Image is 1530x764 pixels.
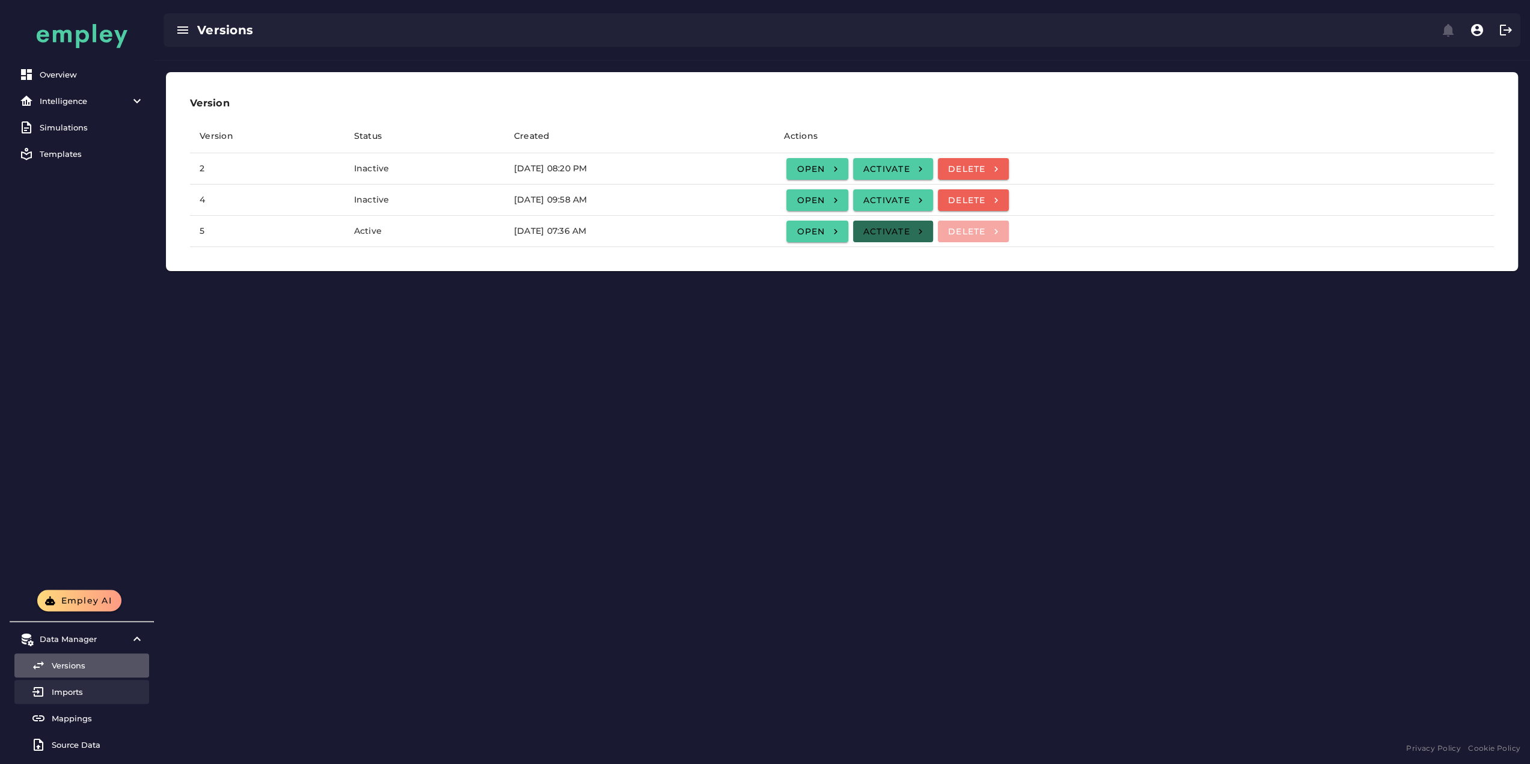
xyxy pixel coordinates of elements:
span: Open [796,195,838,206]
button: Empley AI [37,590,121,611]
a: Source Data [14,733,149,757]
a: Open [786,189,848,211]
a: Templates [14,142,149,166]
div: Versions [197,22,816,38]
div: Versions [52,661,144,670]
td: 5 [190,216,344,247]
span: Open [796,163,838,174]
div: Mappings [52,714,144,723]
div: Overview [40,70,144,79]
div: Templates [40,149,144,159]
a: Overview [14,63,149,87]
td: [DATE] 09:58 AM [504,185,775,216]
div: Simulations [40,123,144,132]
span: Activate [863,195,923,206]
button: Activate [853,189,933,211]
td: [DATE] 08:20 PM [504,153,775,185]
button: Delete [938,158,1009,180]
div: Source Data [52,740,144,750]
button: Activate [853,158,933,180]
span: Delete [947,163,999,174]
span: Delete [947,195,999,206]
a: Imports [14,680,149,704]
a: Versions [14,653,149,677]
h3: Version [190,96,1494,110]
div: Imports [52,687,144,697]
td: Inactive [344,153,504,185]
a: Mappings [14,706,149,730]
a: Privacy Policy [1406,742,1461,754]
th: Version [190,120,344,153]
div: Data Manager [40,634,124,644]
td: Inactive [344,185,504,216]
span: Open [796,226,838,237]
a: Simulations [14,115,149,139]
th: Actions [774,120,1494,153]
div: Intelligence [40,96,124,106]
th: Created [504,120,775,153]
td: Active [344,216,504,247]
td: [DATE] 07:36 AM [504,216,775,247]
span: Activate [863,163,923,174]
td: 4 [190,185,344,216]
td: 2 [190,153,344,185]
a: Open [786,221,848,242]
a: Cookie Policy [1468,742,1520,754]
button: Delete [938,189,1009,211]
a: Open [786,158,848,180]
span: Empley AI [60,595,112,606]
th: Status [344,120,504,153]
